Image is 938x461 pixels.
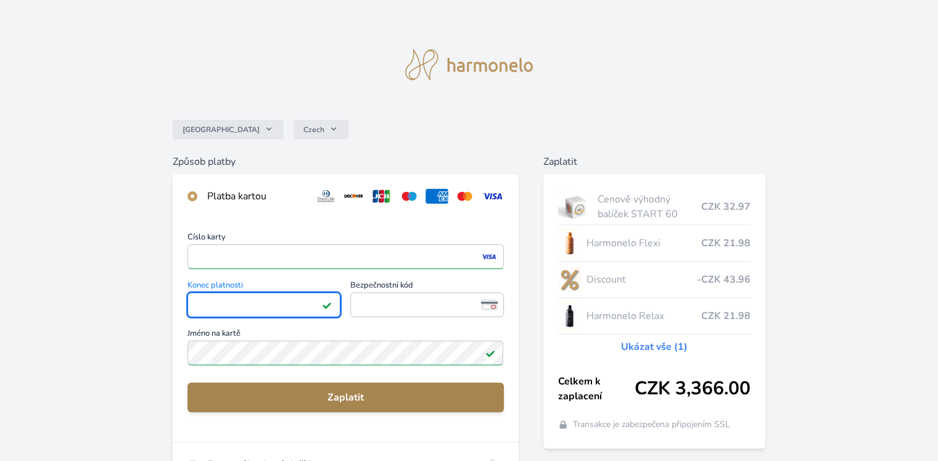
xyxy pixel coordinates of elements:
[480,251,497,262] img: visa
[173,154,518,169] h6: Způsob platby
[701,199,751,214] span: CZK 32.97
[173,120,284,139] button: [GEOGRAPHIC_DATA]
[187,281,340,293] span: Konec platnosti
[558,374,635,404] span: Celkem k zaplacení
[356,296,498,314] iframe: Iframe pro bezpečnostní kód
[635,378,751,400] span: CZK 3,366.00
[294,120,348,139] button: Czech
[573,418,730,431] span: Transakce je zabezpečena připojením SSL
[701,309,751,323] span: CZK 21.98
[322,300,332,310] img: Platné pole
[543,154,765,169] h6: Zaplatit
[187,383,503,412] button: Zaplatit
[398,189,421,204] img: maestro.svg
[621,339,688,354] a: Ukázat vše (1)
[558,191,593,222] img: start.jpg
[558,301,582,331] img: CLEAN_RELAX_se_stinem_x-lo.jpg
[405,49,533,80] img: logo.svg
[701,236,751,251] span: CZK 21.98
[183,125,260,135] span: [GEOGRAPHIC_DATA]
[197,390,493,405] span: Zaplatit
[598,192,701,222] span: Cenově výhodný balíček START 60
[315,189,337,204] img: diners.svg
[586,272,696,287] span: Discount
[370,189,393,204] img: jcb.svg
[558,228,582,259] img: CLEAN_FLEXI_se_stinem_x-hi_(1)-lo.jpg
[187,330,503,341] span: Jméno na kartě
[697,272,751,287] span: -CZK 43.96
[303,125,324,135] span: Czech
[187,233,503,244] span: Číslo karty
[586,309,701,323] span: Harmonelo Relax
[426,189,448,204] img: amex.svg
[453,189,476,204] img: mc.svg
[342,189,365,204] img: discover.svg
[586,236,701,251] span: Harmonelo Flexi
[481,189,504,204] img: visa.svg
[207,189,305,204] div: Platba kartou
[350,281,503,293] span: Bezpečnostní kód
[193,248,498,265] iframe: Iframe pro číslo karty
[558,264,582,295] img: discount-lo.png
[193,296,335,314] iframe: Iframe pro datum vypršení platnosti
[485,348,495,358] img: Platné pole
[187,341,503,365] input: Jméno na kartěPlatné pole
